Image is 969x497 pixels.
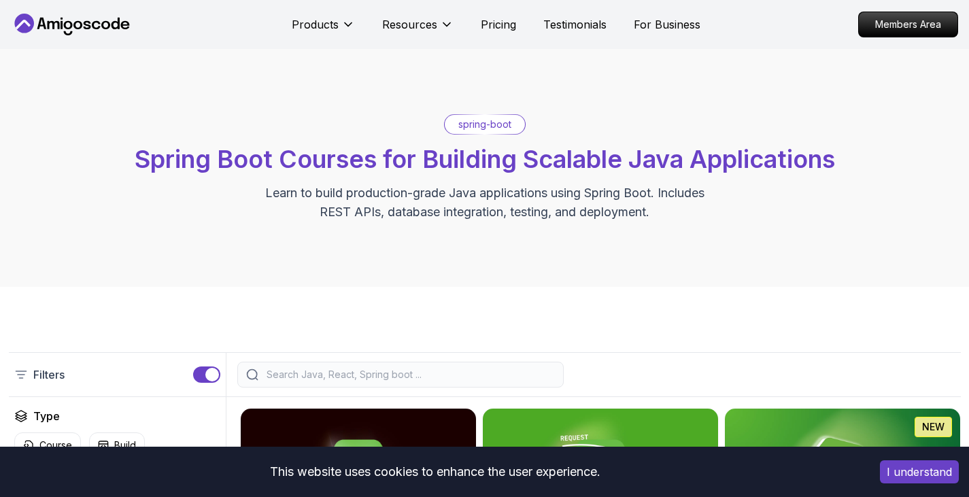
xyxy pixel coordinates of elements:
[634,16,700,33] a: For Business
[292,16,355,44] button: Products
[481,16,516,33] a: Pricing
[922,420,945,434] p: NEW
[39,439,72,452] p: Course
[858,12,958,37] a: Members Area
[880,460,959,483] button: Accept cookies
[14,432,81,458] button: Course
[292,16,339,33] p: Products
[543,16,607,33] a: Testimonials
[33,366,65,383] p: Filters
[33,408,60,424] h2: Type
[264,368,555,381] input: Search Java, React, Spring boot ...
[382,16,454,44] button: Resources
[458,118,511,131] p: spring-boot
[382,16,437,33] p: Resources
[256,184,713,222] p: Learn to build production-grade Java applications using Spring Boot. Includes REST APIs, database...
[135,144,835,174] span: Spring Boot Courses for Building Scalable Java Applications
[859,12,957,37] p: Members Area
[114,439,136,452] p: Build
[10,457,860,487] div: This website uses cookies to enhance the user experience.
[89,432,145,458] button: Build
